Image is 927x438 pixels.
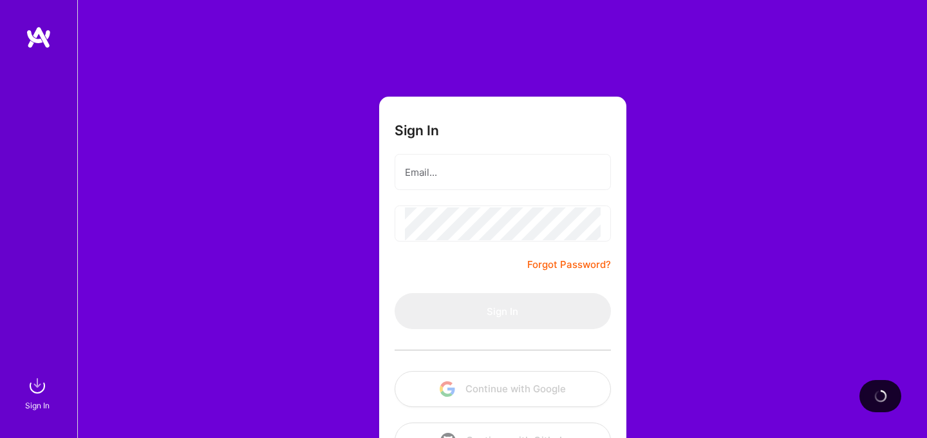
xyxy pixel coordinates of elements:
input: Email... [405,156,601,189]
button: Continue with Google [395,371,611,407]
img: sign in [24,373,50,399]
div: Sign In [25,399,50,412]
button: Sign In [395,293,611,329]
h3: Sign In [395,122,439,138]
a: Forgot Password? [527,257,611,272]
img: icon [440,381,455,397]
img: loading [872,387,890,405]
img: logo [26,26,51,49]
a: sign inSign In [27,373,50,412]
